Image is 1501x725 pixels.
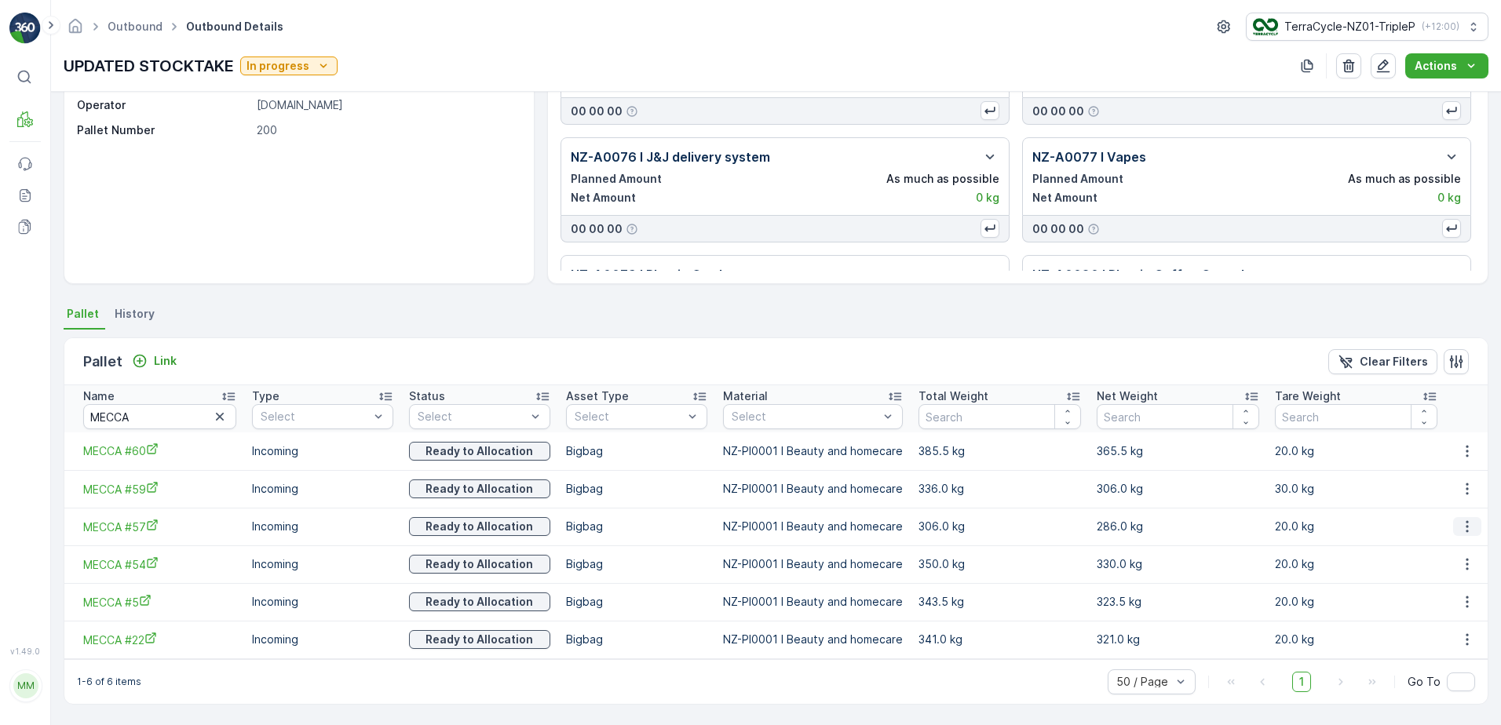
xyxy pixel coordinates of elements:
div: MM [13,673,38,698]
button: Ready to Allocation [409,630,550,649]
td: Incoming [244,508,401,545]
td: 321.0 kg [1089,621,1267,658]
p: Select [732,409,878,424]
p: ( +12:00 ) [1422,20,1459,33]
p: Asset Type [566,388,629,404]
p: Select [575,409,683,424]
td: Bigbag [558,621,715,658]
td: Bigbag [558,432,715,470]
td: 30.0 kg [1267,470,1445,508]
span: MECCA #59 [83,481,236,497]
p: [DOMAIN_NAME] [257,97,517,113]
a: MECCA #57 [83,519,236,535]
a: Outbound [108,20,163,33]
div: Help Tooltip Icon [1087,223,1100,235]
td: Incoming [244,432,401,470]
td: Bigbag [558,545,715,583]
td: NZ-PI0001 I Beauty and homecare [715,508,911,545]
p: 00 00 00 [1032,104,1084,119]
td: Incoming [244,545,401,583]
td: NZ-PI0001 I Beauty and homecare [715,545,911,583]
td: 20.0 kg [1267,545,1445,583]
button: TerraCycle-NZ01-TripleP(+12:00) [1246,13,1488,41]
p: Net Amount [571,190,636,206]
span: 1 [1292,672,1311,692]
button: Ready to Allocation [409,555,550,574]
p: NZ-A0076 I J&J delivery system [571,148,770,166]
p: TerraCycle-NZ01-TripleP [1284,19,1415,35]
p: Pallet [83,351,122,373]
p: Ready to Allocation [425,594,533,610]
span: v 1.49.0 [9,647,41,656]
a: MECCA #60 [83,443,236,459]
td: Incoming [244,621,401,658]
p: Tare Weight [1275,388,1341,404]
span: History [115,306,155,322]
p: NZ-A0079 I Plastic Cards [571,265,729,284]
span: Go To [1408,674,1441,690]
td: 385.5 kg [911,432,1089,470]
td: 330.0 kg [1089,545,1267,583]
p: Ready to Allocation [425,481,533,497]
p: Clear Filters [1360,354,1428,370]
td: 350.0 kg [911,545,1089,583]
td: 336.0 kg [911,470,1089,508]
button: Actions [1405,53,1488,78]
p: 200 [257,122,517,138]
span: Pallet [67,306,99,322]
td: 323.5 kg [1089,583,1267,621]
p: Material [723,388,768,404]
a: MECCA #54 [83,556,236,573]
button: Ready to Allocation [409,517,550,536]
button: Clear Filters [1328,349,1437,374]
p: Operator [77,97,250,113]
td: 20.0 kg [1267,432,1445,470]
p: Total Weight [918,388,988,404]
td: NZ-PI0001 I Beauty and homecare [715,621,911,658]
p: Net Amount [1032,190,1097,206]
input: Search [1097,404,1259,429]
p: NZ-A0077 I Vapes [1032,148,1146,166]
td: 20.0 kg [1267,508,1445,545]
p: Planned Amount [1032,171,1123,187]
button: MM [9,659,41,712]
td: Incoming [244,470,401,508]
p: Planned Amount [571,171,662,187]
td: NZ-PI0001 I Beauty and homecare [715,432,911,470]
p: Status [409,388,445,404]
input: Search [918,404,1081,429]
button: Ready to Allocation [409,592,550,611]
a: Homepage [67,24,84,37]
p: 1-6 of 6 items [77,676,141,688]
a: MECCA #22 [83,632,236,648]
div: Help Tooltip Icon [626,105,638,118]
td: NZ-PI0001 I Beauty and homecare [715,583,911,621]
p: Select [261,409,369,424]
td: 365.5 kg [1089,432,1267,470]
td: Incoming [244,583,401,621]
img: TC_7kpGtVS.png [1253,18,1278,35]
p: In progress [247,58,309,74]
p: Type [252,388,279,404]
input: Search [83,404,236,429]
p: As much as possible [886,171,999,187]
td: Bigbag [558,508,715,545]
p: Link [154,353,177,369]
button: Ready to Allocation [409,479,550,498]
p: Ready to Allocation [425,632,533,647]
p: NZ-A0080 I Plastic Coffee Capsules [1032,265,1259,284]
p: Ready to Allocation [425,556,533,572]
p: 0 kg [1437,190,1461,206]
p: Name [83,388,115,404]
p: Actions [1415,58,1457,74]
a: MECCA #5 [83,594,236,610]
p: 00 00 00 [571,104,623,119]
p: 0 kg [976,190,999,206]
p: 00 00 00 [571,221,623,237]
span: Outbound Details [183,19,287,35]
